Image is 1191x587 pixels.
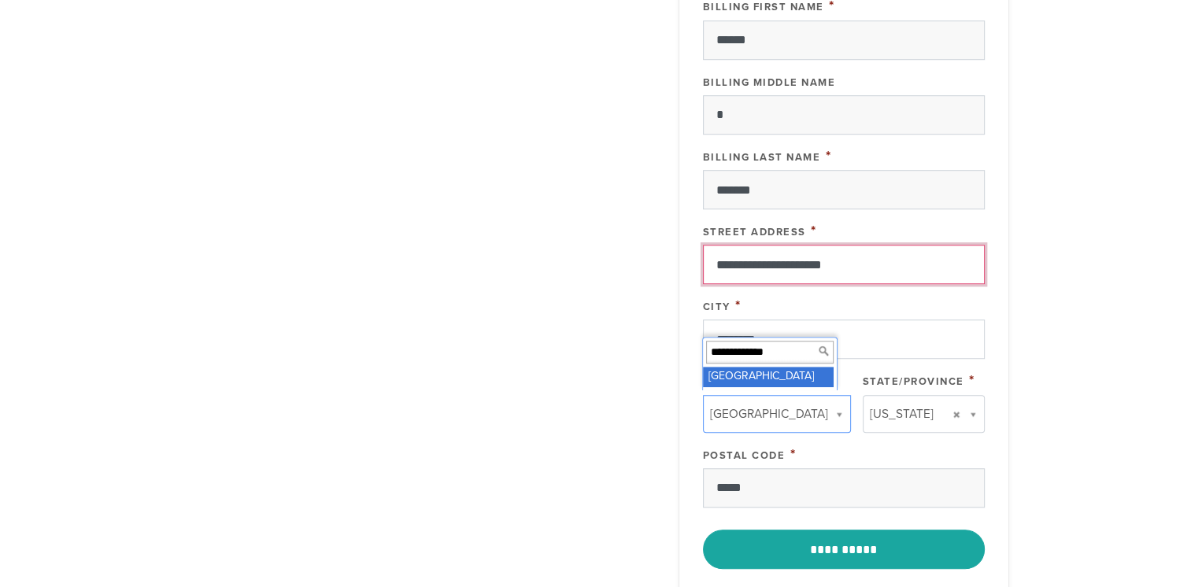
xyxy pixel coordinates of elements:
[703,367,834,387] div: [GEOGRAPHIC_DATA]
[703,1,824,13] label: Billing First Name
[703,301,731,313] label: City
[790,445,797,463] span: This field is required.
[703,449,786,462] label: Postal Code
[826,147,832,164] span: This field is required.
[703,226,806,238] label: Street Address
[811,222,817,239] span: This field is required.
[703,151,821,164] label: Billing Last Name
[863,375,964,388] label: State/Province
[870,404,934,424] span: [US_STATE]
[735,297,742,314] span: This field is required.
[969,371,975,389] span: This field is required.
[703,395,851,433] a: [GEOGRAPHIC_DATA]
[703,76,836,89] label: Billing Middle Name
[863,395,985,433] a: [US_STATE]
[710,404,828,424] span: [GEOGRAPHIC_DATA]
